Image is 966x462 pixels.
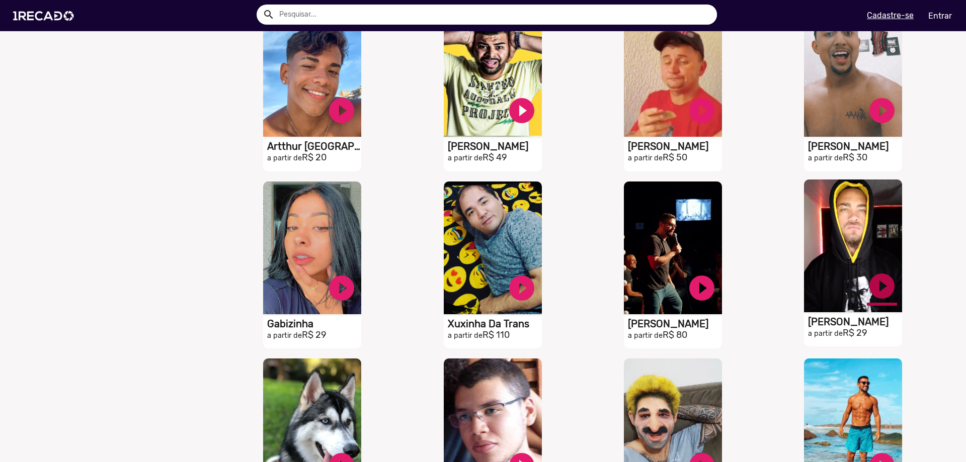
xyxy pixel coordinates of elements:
video: S1RECADO vídeos dedicados para fãs e empresas [444,181,542,314]
a: play_circle_filled [867,96,897,126]
small: a partir de [628,331,663,340]
a: play_circle_filled [687,96,717,126]
small: a partir de [448,154,482,162]
h1: Gabizinha [267,318,361,330]
h1: [PERSON_NAME] [628,140,722,152]
video: S1RECADO vídeos dedicados para fãs e empresas [444,4,542,137]
h1: Artthur [GEOGRAPHIC_DATA] [267,140,361,152]
input: Pesquisar... [272,5,717,25]
a: play_circle_filled [867,271,897,301]
video: S1RECADO vídeos dedicados para fãs e empresas [263,4,361,137]
button: Example home icon [259,5,277,23]
u: Cadastre-se [867,11,914,20]
a: play_circle_filled [687,273,717,303]
h1: [PERSON_NAME] [808,140,902,152]
h1: Xuxinha Da Trans [448,318,542,330]
h2: R$ 50 [628,152,722,163]
a: play_circle_filled [327,96,357,126]
mat-icon: Example home icon [263,9,275,21]
a: play_circle_filled [507,273,537,303]
h1: [PERSON_NAME] [448,140,542,152]
video: S1RECADO vídeos dedicados para fãs e empresas [804,4,902,137]
h2: R$ 20 [267,152,361,163]
h2: R$ 29 [808,328,902,339]
h1: [PERSON_NAME] [808,316,902,328]
small: a partir de [267,154,302,162]
video: S1RECADO vídeos dedicados para fãs e empresas [804,179,902,312]
a: play_circle_filled [507,96,537,126]
h2: R$ 29 [267,330,361,341]
video: S1RECADO vídeos dedicados para fãs e empresas [263,181,361,314]
h2: R$ 49 [448,152,542,163]
small: a partir de [808,154,843,162]
a: play_circle_filled [327,273,357,303]
video: S1RECADO vídeos dedicados para fãs e empresas [624,181,722,314]
small: a partir de [448,331,482,340]
h2: R$ 110 [448,330,542,341]
a: Entrar [922,7,958,25]
small: a partir de [628,154,663,162]
h2: R$ 80 [628,330,722,341]
small: a partir de [808,329,843,338]
small: a partir de [267,331,302,340]
h1: [PERSON_NAME] [628,318,722,330]
video: S1RECADO vídeos dedicados para fãs e empresas [624,4,722,137]
h2: R$ 30 [808,152,902,163]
